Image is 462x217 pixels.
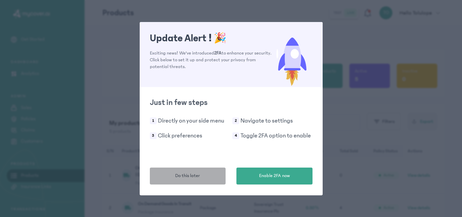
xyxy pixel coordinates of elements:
[232,132,239,139] span: 4
[158,116,224,126] p: Directly on your side menu
[214,32,226,44] span: 🎉
[150,117,157,124] span: 1
[214,50,222,56] span: 2FA
[150,168,226,185] button: Do this later
[259,172,290,179] span: Enable 2FA now
[175,172,200,179] span: Do this later
[240,131,311,140] p: Toggle 2FA option to enable
[240,116,293,126] p: Navigate to settings
[150,97,313,108] h2: Just in few steps
[236,168,313,185] button: Enable 2FA now
[150,50,272,70] p: Exciting news! We've introduced to enhance your security. Click below to set it up and protect yo...
[150,32,272,44] h1: Update Alert !
[150,132,157,139] span: 3
[232,117,239,124] span: 2
[158,131,202,140] p: Click preferences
